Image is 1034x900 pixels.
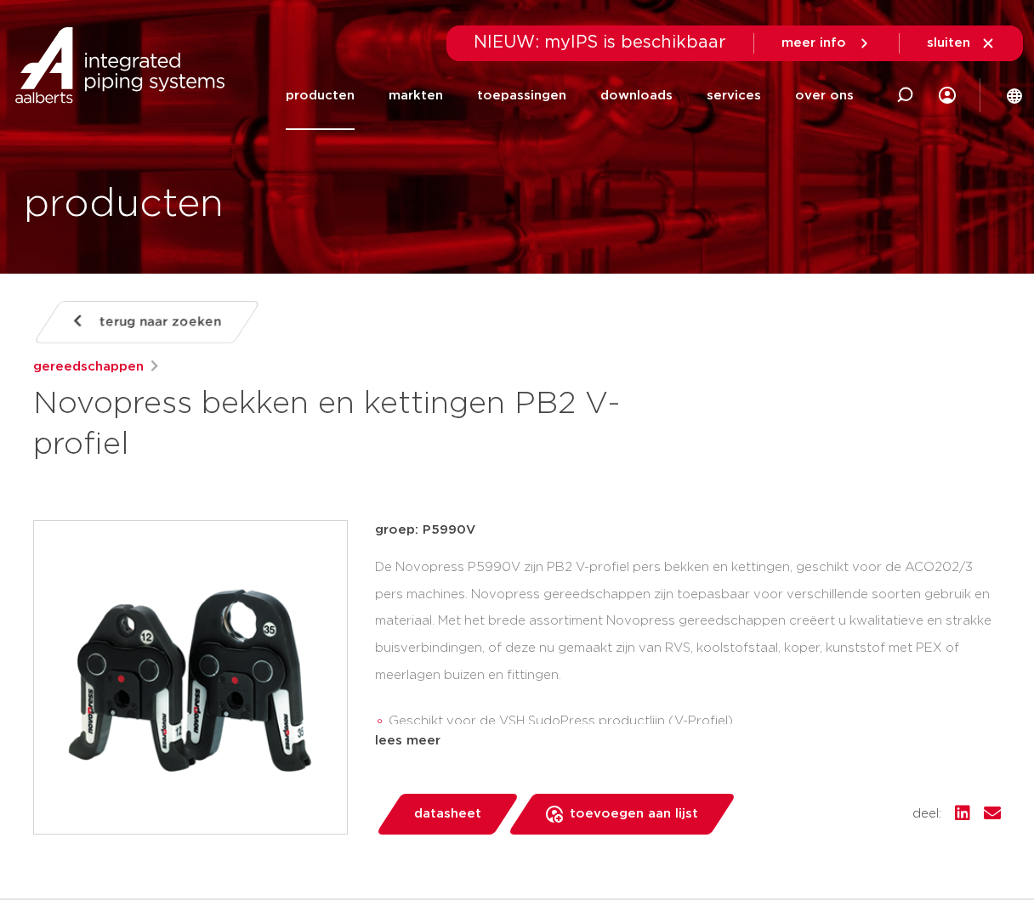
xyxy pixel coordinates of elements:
li: Geschikt voor de VSH SudoPress productlijn (V-Profiel) [389,708,1001,735]
nav: Menu [286,61,854,130]
a: meer info [781,36,872,51]
span: toevoegen aan lijst [570,801,698,828]
a: gereedschappen [33,357,144,377]
span: sluiten [927,37,970,49]
a: sluiten [927,36,996,51]
span: deel: [912,804,941,824]
h1: Novopress bekken en kettingen PB2 V-profiel [33,384,672,466]
a: over ons [795,61,854,130]
div: De Novopress P5990V zijn PB2 V-profiel pers bekken en kettingen, geschikt voor de ACO202/3 pers m... [375,554,1001,724]
a: markten [389,61,443,130]
a: datasheet [375,794,520,835]
a: terug naar zoeken [33,301,261,343]
span: NIEUW: myIPS is beschikbaar [474,34,726,51]
a: services [707,61,761,130]
span: datasheet [414,801,481,828]
a: producten [286,61,355,130]
img: Product Image for Novopress bekken en kettingen PB2 V-profiel [34,521,347,834]
div: lees meer [375,731,1001,751]
a: downloads [600,61,673,130]
a: toepassingen [477,61,566,130]
span: meer info [781,37,846,49]
h1: producten [24,178,224,232]
div: my IPS [939,61,956,130]
span: terug naar zoeken [99,308,221,336]
p: groep: P5990V [375,520,1001,541]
